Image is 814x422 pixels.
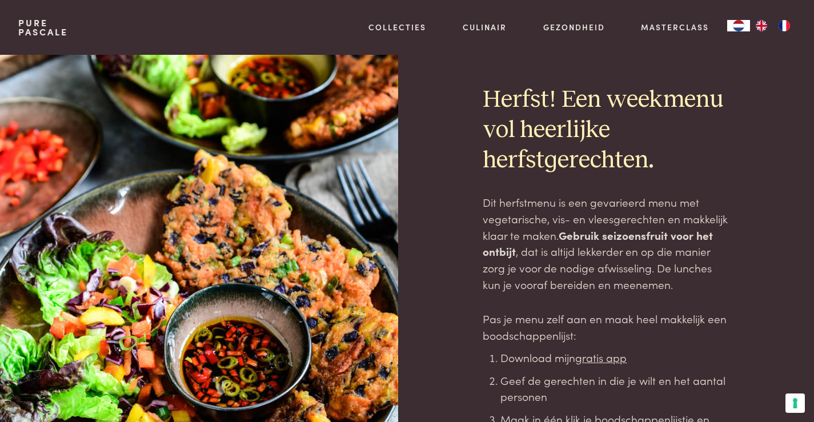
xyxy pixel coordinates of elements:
[575,349,627,365] a: gratis app
[641,21,709,33] a: Masterclass
[18,18,68,37] a: PurePascale
[483,194,730,292] p: Dit herfstmenu is een gevarieerd menu met vegetarische, vis- en vleesgerechten en makkelijk klaar...
[727,20,750,31] div: Language
[500,349,729,366] li: Download mijn
[463,21,507,33] a: Culinair
[500,372,729,405] li: Geef de gerechten in die je wilt en het aantal personen
[483,85,730,176] h2: Herfst! Een weekmenu vol heerlijke herfstgerechten.
[727,20,750,31] a: NL
[750,20,796,31] ul: Language list
[785,393,805,413] button: Uw voorkeuren voor toestemming voor trackingtechnologieën
[543,21,605,33] a: Gezondheid
[750,20,773,31] a: EN
[773,20,796,31] a: FR
[483,227,713,259] strong: Gebruik seizoensfruit voor het ontbijt
[727,20,796,31] aside: Language selected: Nederlands
[483,311,730,343] p: Pas je menu zelf aan en maak heel makkelijk een boodschappenlijst:
[368,21,426,33] a: Collecties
